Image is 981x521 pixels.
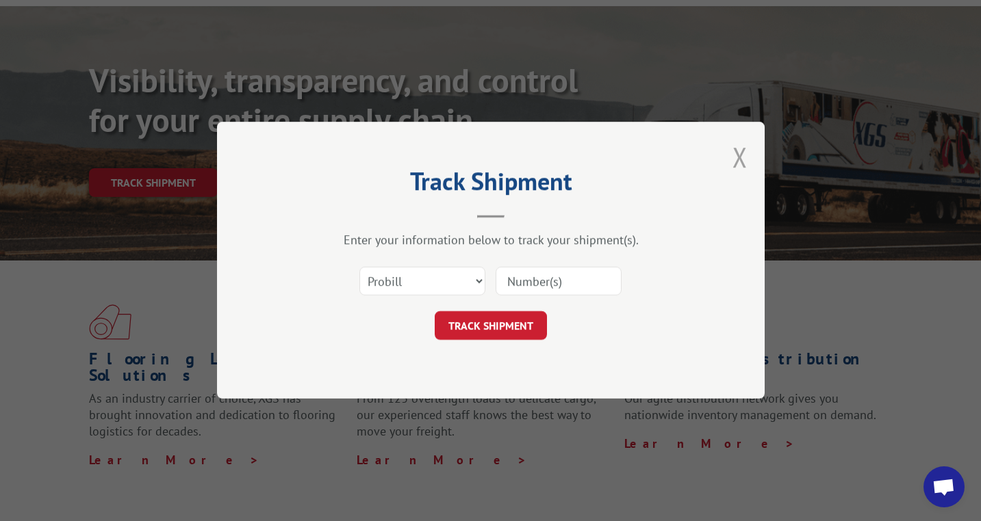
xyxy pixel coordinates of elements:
[285,232,696,248] div: Enter your information below to track your shipment(s).
[435,312,547,340] button: TRACK SHIPMENT
[285,172,696,198] h2: Track Shipment
[923,466,965,507] div: Open chat
[732,139,748,175] button: Close modal
[496,267,622,296] input: Number(s)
